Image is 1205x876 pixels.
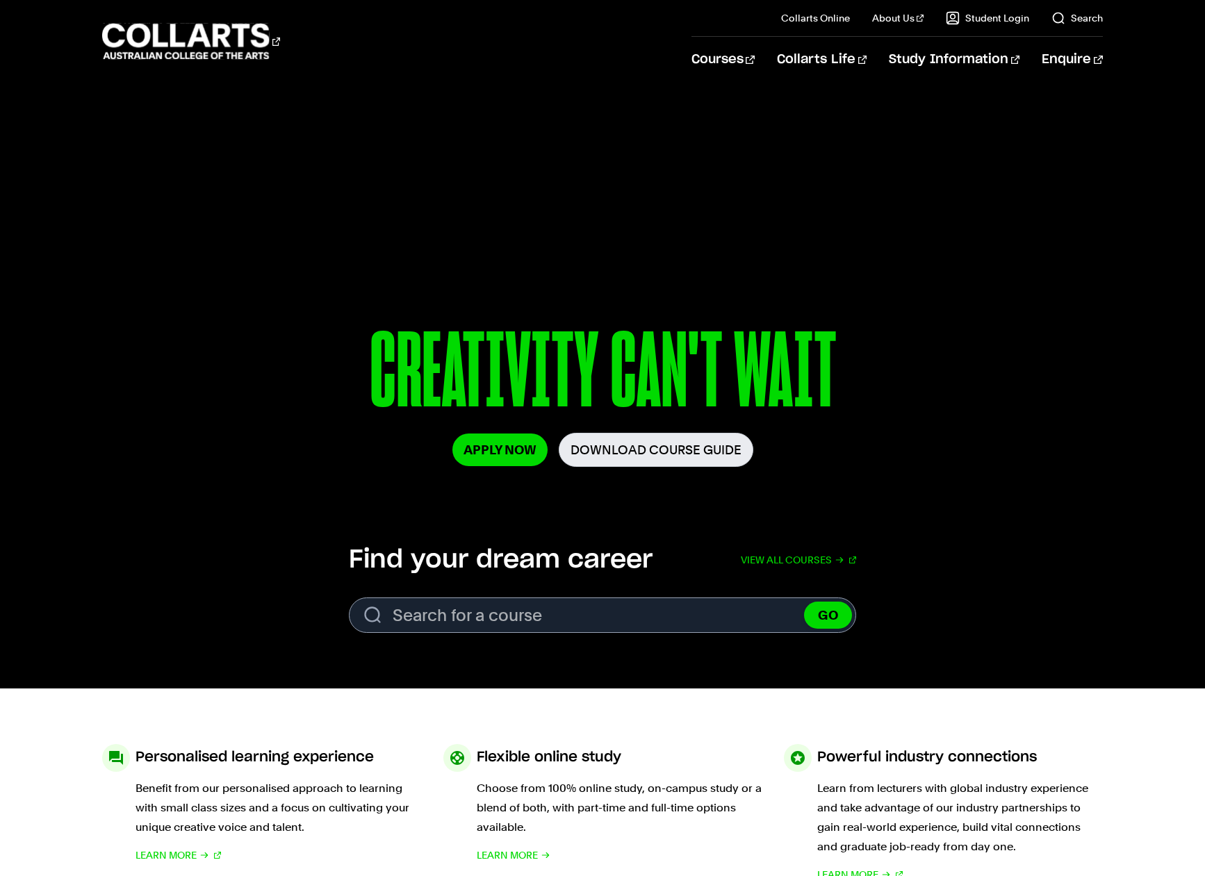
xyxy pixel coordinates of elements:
[349,597,856,633] input: Search for a course
[817,779,1102,857] p: Learn from lecturers with global industry experience and take advantage of our industry partnersh...
[349,545,653,575] h2: Find your dream career
[477,845,550,865] a: Learn More
[1051,11,1103,25] a: Search
[136,845,221,865] a: Learn More
[136,744,374,770] h3: Personalised learning experience
[477,779,762,837] p: Choose from 100% online study, on-campus study or a blend of both, with part-time and full-time o...
[477,744,621,770] h3: Flexible online study
[781,11,850,25] a: Collarts Online
[1042,37,1102,83] a: Enquire
[102,22,280,61] div: Go to homepage
[817,744,1037,770] h3: Powerful industry connections
[204,318,1000,433] p: CREATIVITY CAN'T WAIT
[136,845,197,865] span: Learn More
[136,779,420,837] p: Benefit from our personalised approach to learning with small class sizes and a focus on cultivat...
[477,845,538,865] span: Learn More
[889,37,1019,83] a: Study Information
[349,597,856,633] form: Search
[741,545,856,575] a: View all courses
[559,433,753,467] a: Download Course Guide
[691,37,755,83] a: Courses
[804,602,852,629] button: GO
[452,433,548,466] a: Apply Now
[872,11,924,25] a: About Us
[777,37,867,83] a: Collarts Life
[946,11,1029,25] a: Student Login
